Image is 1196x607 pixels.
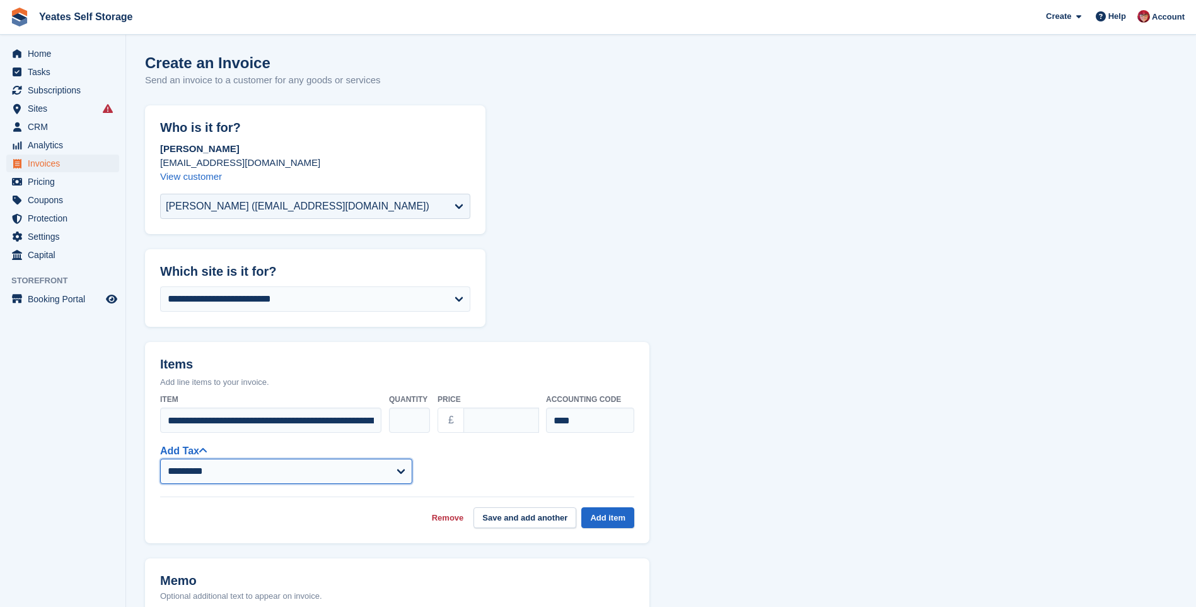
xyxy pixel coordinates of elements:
h2: Memo [160,574,322,588]
span: Storefront [11,274,125,287]
div: [PERSON_NAME] ([EMAIL_ADDRESS][DOMAIN_NAME]) [166,199,429,214]
span: Coupons [28,191,103,209]
i: Smart entry sync failures have occurred [103,103,113,114]
a: menu [6,81,119,99]
span: Home [28,45,103,62]
h2: Who is it for? [160,121,470,135]
a: menu [6,290,119,308]
label: Price [438,394,538,405]
a: menu [6,209,119,227]
a: Yeates Self Storage [34,6,138,27]
span: CRM [28,118,103,136]
a: menu [6,246,119,264]
span: Protection [28,209,103,227]
p: [PERSON_NAME] [160,142,470,156]
p: [EMAIL_ADDRESS][DOMAIN_NAME] [160,156,470,170]
button: Add item [581,507,634,528]
a: menu [6,45,119,62]
label: Item [160,394,381,405]
span: Invoices [28,155,103,172]
label: Quantity [389,394,430,405]
span: Help [1108,10,1126,23]
a: menu [6,155,119,172]
a: menu [6,63,119,81]
span: Create [1046,10,1071,23]
img: stora-icon-8386f47178a22dfd0bd8f6a31ec36ba5ce8667c1dd55bd0f319d3a0aa187defe.svg [10,8,29,27]
a: menu [6,228,119,245]
p: Add line items to your invoice. [160,376,634,389]
label: Accounting code [546,394,634,405]
a: menu [6,100,119,117]
a: View customer [160,171,222,182]
span: Capital [28,246,103,264]
a: Remove [432,512,464,524]
span: Sites [28,100,103,117]
a: menu [6,136,119,154]
img: Wendie Tanner [1137,10,1150,23]
a: menu [6,173,119,191]
a: menu [6,118,119,136]
h2: Which site is it for? [160,264,470,279]
a: Add Tax [160,445,207,456]
button: Save and add another [473,507,576,528]
span: Analytics [28,136,103,154]
p: Optional additional text to appear on invoice. [160,590,322,603]
span: Booking Portal [28,290,103,308]
p: Send an invoice to a customer for any goods or services [145,73,381,88]
span: Pricing [28,173,103,191]
span: Tasks [28,63,103,81]
span: Account [1152,11,1185,23]
h2: Items [160,357,634,374]
a: Preview store [104,292,119,307]
span: Settings [28,228,103,245]
a: menu [6,191,119,209]
h1: Create an Invoice [145,54,381,71]
span: Subscriptions [28,81,103,99]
